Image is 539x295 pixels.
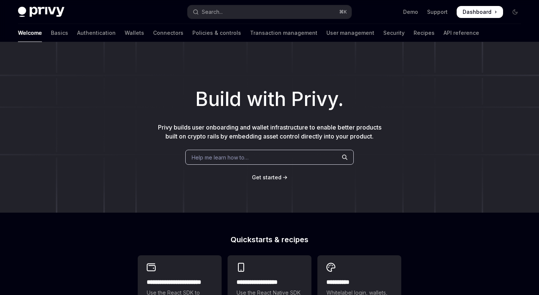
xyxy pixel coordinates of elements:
a: Demo [403,8,418,16]
a: Wallets [125,24,144,42]
a: Transaction management [250,24,317,42]
button: Open search [188,5,351,19]
img: dark logo [18,7,64,17]
button: Toggle dark mode [509,6,521,18]
a: User management [326,24,374,42]
span: Get started [252,174,281,180]
a: Authentication [77,24,116,42]
a: Welcome [18,24,42,42]
a: Basics [51,24,68,42]
div: Search... [202,7,223,16]
span: Dashboard [463,8,491,16]
h1: Build with Privy. [12,85,527,114]
a: Dashboard [457,6,503,18]
span: Privy builds user onboarding and wallet infrastructure to enable better products built on crypto ... [158,124,381,140]
a: Get started [252,174,281,181]
a: API reference [444,24,479,42]
a: Security [383,24,405,42]
span: ⌘ K [339,9,347,15]
span: Help me learn how to… [192,153,249,161]
h2: Quickstarts & recipes [138,236,401,243]
a: Connectors [153,24,183,42]
a: Policies & controls [192,24,241,42]
a: Recipes [414,24,435,42]
a: Support [427,8,448,16]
